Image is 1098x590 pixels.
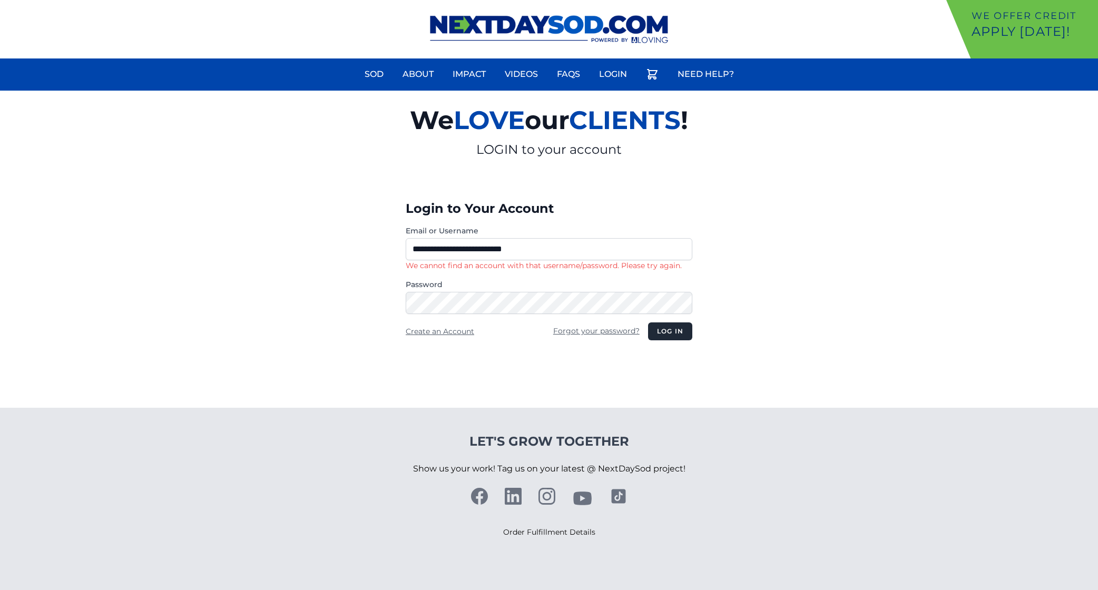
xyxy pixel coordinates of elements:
[358,62,390,87] a: Sod
[406,260,692,271] p: We cannot find an account with that username/password. Please try again.
[551,62,586,87] a: FAQs
[972,23,1094,40] p: Apply [DATE]!
[406,327,474,336] a: Create an Account
[288,141,810,158] p: LOGIN to your account
[648,322,692,340] button: Log in
[406,225,692,236] label: Email or Username
[553,326,640,336] a: Forgot your password?
[446,62,492,87] a: Impact
[593,62,633,87] a: Login
[396,62,440,87] a: About
[413,450,685,488] p: Show us your work! Tag us on your latest @ NextDaySod project!
[569,105,681,135] span: CLIENTS
[413,433,685,450] h4: Let's Grow Together
[972,8,1094,23] p: We offer Credit
[671,62,740,87] a: Need Help?
[406,279,692,290] label: Password
[406,200,692,217] h3: Login to Your Account
[503,527,595,537] a: Order Fulfillment Details
[498,62,544,87] a: Videos
[288,99,810,141] h2: We our !
[454,105,525,135] span: LOVE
